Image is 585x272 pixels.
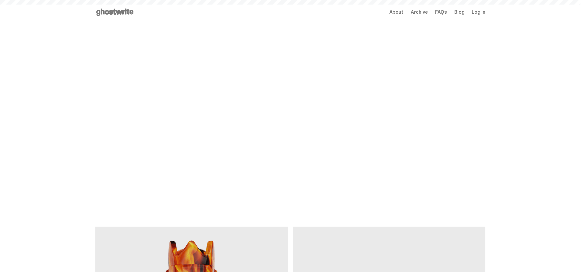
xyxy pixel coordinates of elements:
[472,10,485,15] a: Log in
[411,10,428,15] a: Archive
[454,10,464,15] a: Blog
[435,10,447,15] a: FAQs
[389,10,403,15] a: About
